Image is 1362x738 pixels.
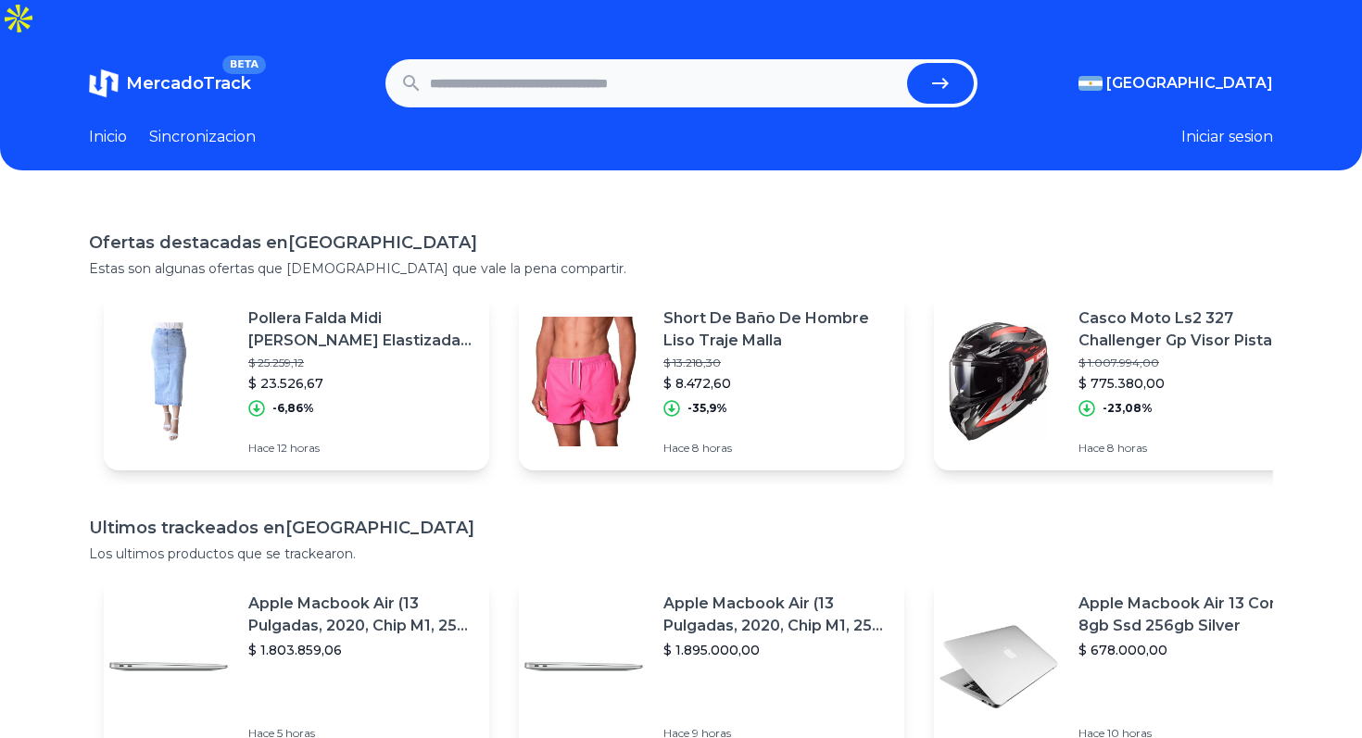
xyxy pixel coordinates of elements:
[104,602,233,732] img: Featured image
[1078,356,1305,370] p: $ 1.007.994,00
[519,602,649,732] img: Featured image
[519,293,904,470] a: Featured imageShort De Baño De Hombre Liso Traje Malla$ 13.218,30$ 8.472,60-35,9%Hace 8 horas
[1078,307,1305,352] p: Casco Moto Ls2 327 Challenger Gp Visor Pista 2019 Cycles
[248,356,474,370] p: $ 25.259,12
[1181,126,1273,148] button: Iniciar sesion
[663,374,889,393] p: $ 8.472,60
[663,593,889,637] p: Apple Macbook Air (13 Pulgadas, 2020, Chip M1, 256 Gb De Ssd, 8 Gb De Ram) - Plata
[1078,641,1305,659] p: $ 678.000,00
[934,602,1064,732] img: Featured image
[687,401,727,416] p: -35,9%
[149,126,256,148] a: Sincronizacion
[104,293,489,470] a: Featured imagePollera Falda Midi [PERSON_NAME] Elastizada Cierre Talle Grande$ 25.259,12$ 23.526,...
[89,259,1273,278] p: Estas son algunas ofertas que [DEMOGRAPHIC_DATA] que vale la pena compartir.
[1078,374,1305,393] p: $ 775.380,00
[89,69,251,98] a: MercadoTrackBETA
[248,374,474,393] p: $ 23.526,67
[1078,593,1305,637] p: Apple Macbook Air 13 Core I5 8gb Ssd 256gb Silver
[1103,401,1153,416] p: -23,08%
[663,356,889,370] p: $ 13.218,30
[1106,72,1273,94] span: [GEOGRAPHIC_DATA]
[934,293,1319,470] a: Featured imageCasco Moto Ls2 327 Challenger Gp Visor Pista 2019 Cycles$ 1.007.994,00$ 775.380,00-...
[663,441,889,456] p: Hace 8 horas
[1078,441,1305,456] p: Hace 8 horas
[89,515,1273,541] h1: Ultimos trackeados en [GEOGRAPHIC_DATA]
[222,56,266,74] span: BETA
[89,230,1273,256] h1: Ofertas destacadas en [GEOGRAPHIC_DATA]
[89,544,1273,563] p: Los ultimos productos que se trackearon.
[89,69,119,98] img: MercadoTrack
[663,307,889,352] p: Short De Baño De Hombre Liso Traje Malla
[1078,76,1103,91] img: Argentina
[934,317,1064,446] img: Featured image
[89,126,127,148] a: Inicio
[663,641,889,659] p: $ 1.895.000,00
[248,441,474,456] p: Hace 12 horas
[248,593,474,637] p: Apple Macbook Air (13 Pulgadas, 2020, Chip M1, 256 Gb De Ssd, 8 Gb De Ram) - Plata
[1078,72,1273,94] button: [GEOGRAPHIC_DATA]
[248,641,474,659] p: $ 1.803.859,06
[104,317,233,446] img: Featured image
[272,401,314,416] p: -6,86%
[248,307,474,352] p: Pollera Falda Midi [PERSON_NAME] Elastizada Cierre Talle Grande
[519,317,649,446] img: Featured image
[126,73,251,94] span: MercadoTrack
